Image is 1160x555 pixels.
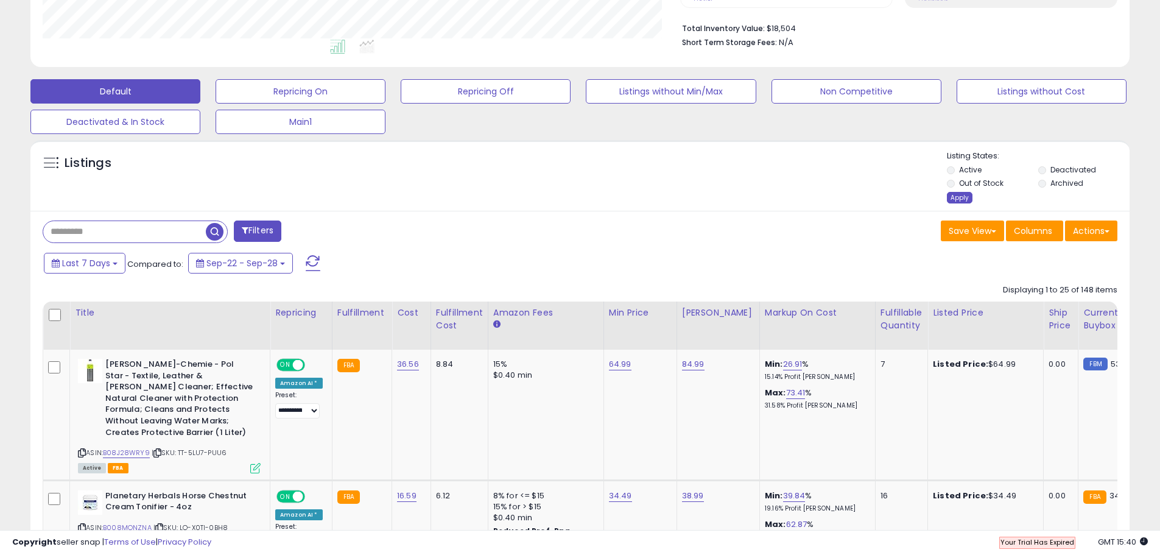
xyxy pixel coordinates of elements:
[765,373,866,381] p: 15.14% Profit [PERSON_NAME]
[278,360,293,370] span: ON
[1006,221,1063,241] button: Columns
[933,490,988,501] b: Listed Price:
[275,509,323,520] div: Amazon AI *
[881,490,918,501] div: 16
[765,359,866,381] div: %
[682,20,1108,35] li: $18,504
[765,387,866,410] div: %
[493,359,594,370] div: 15%
[75,306,265,319] div: Title
[1050,164,1096,175] label: Deactivated
[682,490,704,502] a: 38.99
[1065,221,1117,241] button: Actions
[78,463,106,473] span: All listings currently available for purchase on Amazon
[337,490,360,504] small: FBA
[779,37,793,48] span: N/A
[493,306,599,319] div: Amazon Fees
[783,490,806,502] a: 39.84
[682,358,705,370] a: 84.99
[957,79,1127,104] button: Listings without Cost
[30,79,200,104] button: Default
[493,501,594,512] div: 15% for > $15
[609,490,632,502] a: 34.49
[765,387,786,398] b: Max:
[234,221,281,242] button: Filters
[765,490,866,513] div: %
[933,359,1034,370] div: $64.99
[1109,490,1127,501] span: 34.5
[947,192,972,203] div: Apply
[337,306,387,319] div: Fulfillment
[609,306,672,319] div: Min Price
[105,490,253,516] b: Planetary Herbals Horse Chestnut Cream Tonifier - 4oz
[881,359,918,370] div: 7
[275,391,323,419] div: Preset:
[1049,306,1073,332] div: Ship Price
[759,302,875,350] th: The percentage added to the cost of goods (COGS) that forms the calculator for Min & Max prices.
[62,257,110,269] span: Last 7 Days
[303,491,323,501] span: OFF
[682,23,765,34] b: Total Inventory Value:
[765,306,870,319] div: Markup on Cost
[158,536,211,548] a: Privacy Policy
[397,306,426,319] div: Cost
[1050,178,1083,188] label: Archived
[609,358,631,370] a: 64.99
[275,306,327,319] div: Repricing
[104,536,156,548] a: Terms of Use
[103,448,150,458] a: B08J28WRY9
[765,490,783,501] b: Min:
[78,359,261,472] div: ASIN:
[765,358,783,370] b: Min:
[108,463,128,473] span: FBA
[772,79,941,104] button: Non Competitive
[1098,536,1148,548] span: 2025-10-6 15:40 GMT
[493,370,594,381] div: $0.40 min
[78,490,102,515] img: 31MMicX-vGL._SL40_.jpg
[397,490,417,502] a: 16.59
[65,155,111,172] h5: Listings
[1014,225,1052,237] span: Columns
[337,359,360,372] small: FBA
[765,504,866,513] p: 19.16% Profit [PERSON_NAME]
[959,164,982,175] label: Active
[275,378,323,389] div: Amazon AI *
[1003,285,1117,296] div: Displaying 1 to 25 of 148 items
[206,257,278,269] span: Sep-22 - Sep-28
[78,359,102,383] img: 31zXgaYS-LL._SL40_.jpg
[682,37,777,48] b: Short Term Storage Fees:
[436,359,479,370] div: 8.84
[1111,358,1133,370] span: 53.25
[765,401,866,410] p: 31.58% Profit [PERSON_NAME]
[1049,359,1069,370] div: 0.00
[493,319,501,330] small: Amazon Fees.
[1000,537,1074,547] span: Your Trial Has Expired
[1083,358,1107,370] small: FBM
[1083,490,1106,504] small: FBA
[127,258,183,270] span: Compared to:
[947,150,1130,162] p: Listing States:
[188,253,293,274] button: Sep-22 - Sep-28
[493,512,594,523] div: $0.40 min
[586,79,756,104] button: Listings without Min/Max
[783,358,803,370] a: 26.91
[1083,306,1146,332] div: Current Buybox Price
[933,358,988,370] b: Listed Price:
[941,221,1004,241] button: Save View
[401,79,571,104] button: Repricing Off
[216,110,385,134] button: Main1
[881,306,923,332] div: Fulfillable Quantity
[933,490,1034,501] div: $34.49
[216,79,385,104] button: Repricing On
[105,359,253,441] b: [PERSON_NAME]-Chemie - Pol Star - Textile, Leather & [PERSON_NAME] Cleaner; Effective Natural Cle...
[12,537,211,548] div: seller snap | |
[959,178,1004,188] label: Out of Stock
[786,387,806,399] a: 73.41
[303,360,323,370] span: OFF
[44,253,125,274] button: Last 7 Days
[12,536,57,548] strong: Copyright
[436,306,483,332] div: Fulfillment Cost
[30,110,200,134] button: Deactivated & In Stock
[933,306,1038,319] div: Listed Price
[397,358,419,370] a: 36.56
